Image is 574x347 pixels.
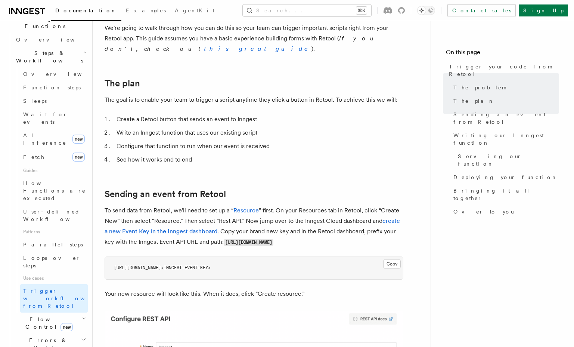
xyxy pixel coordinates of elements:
a: Trigger workflows from Retool [20,284,88,313]
span: Bringing it all together [453,187,559,202]
a: Fetchnew [20,150,88,165]
button: Flow Controlnew [13,313,88,334]
p: We're going to walk through how you can do this so your team can trigger important scripts right ... [105,23,403,54]
span: Serving our function [458,153,559,168]
a: Sending an event from Retool [105,189,226,199]
p: Your new resource will look like this. When it does, click “Create resource.” [105,289,403,299]
button: Toggle dark mode [417,6,435,15]
li: Configure that function to run when our event is received [114,141,403,151]
a: Sign Up [519,4,568,16]
span: The plan [453,97,494,105]
span: Inngest Functions [6,15,81,30]
span: Sleeps [23,98,47,104]
a: The plan [450,94,559,108]
span: Sending an event from Retool [453,111,559,126]
span: Trigger workflows from Retool [23,288,105,309]
span: User-defined Workflows [23,209,90,222]
span: Writing our Inngest function [453,132,559,147]
a: User-defined Workflows [20,205,88,226]
span: AI Inference [23,132,66,146]
span: Use cases [20,272,88,284]
a: Examples [121,2,170,20]
li: See how it works end to end [114,154,403,165]
a: Parallel steps [20,238,88,251]
a: How Functions are executed [20,176,88,205]
a: Writing our Inngest function [450,129,559,150]
a: Overview [20,67,88,81]
a: this great guide [204,45,311,52]
span: Overview [23,71,100,77]
button: Steps & Workflows [13,46,88,67]
span: Deploying your function [453,173,558,181]
button: Inngest Functions [6,12,88,33]
p: The goal is to enable your team to trigger a script anytime they click a button in Retool. To ach... [105,95,403,105]
span: How Functions are executed [23,180,86,201]
span: Documentation [55,7,117,13]
a: Serving our function [455,150,559,171]
span: Patterns [20,226,88,238]
a: Bringing it all together [450,184,559,205]
a: Sending an event from Retool [450,108,559,129]
a: Deploying your function [450,171,559,184]
a: AgentKit [170,2,219,20]
span: Overview [16,37,93,43]
a: Resource [233,207,259,214]
span: Parallel steps [23,242,83,248]
span: new [72,135,85,144]
kbd: ⌘K [356,7,367,14]
p: To send data from Retool, we'll need to set up a “ ” first. On your Resources tab in Retool, clic... [105,205,403,248]
li: Write an Inngest function that uses our existing script [114,128,403,138]
a: Contact sales [447,4,516,16]
a: The problem [450,81,559,94]
a: Overview [13,33,88,46]
span: new [72,153,85,162]
span: Over to you [453,208,514,215]
a: Loops over steps [20,251,88,272]
a: The plan [105,78,140,89]
button: Copy [383,259,401,269]
a: Sleeps [20,94,88,108]
span: Examples [126,7,166,13]
a: Over to you [450,205,559,218]
a: Function steps [20,81,88,94]
li: Create a Retool button that sends an event to Inngest [114,114,403,125]
span: [URL][DOMAIN_NAME]<INNGEST-EVENT-KEY> [114,265,211,270]
span: Guides [20,165,88,176]
a: Documentation [51,2,121,21]
span: The problem [453,84,506,91]
span: Steps & Workflows [13,49,83,64]
span: Fetch [23,154,45,160]
span: Wait for events [23,111,68,125]
a: Wait for events [20,108,88,129]
div: Steps & Workflows [13,67,88,313]
span: Trigger your code from Retool [449,63,559,78]
span: new [60,323,73,331]
a: Trigger your code from Retool [446,60,559,81]
span: Function steps [23,85,81,90]
h4: On this page [446,48,559,60]
code: [URL][DOMAIN_NAME] [224,239,273,246]
span: Loops over steps [23,255,80,268]
a: AI Inferencenew [20,129,88,150]
span: Flow Control [13,316,82,331]
button: Search...⌘K [243,4,371,16]
span: AgentKit [175,7,214,13]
